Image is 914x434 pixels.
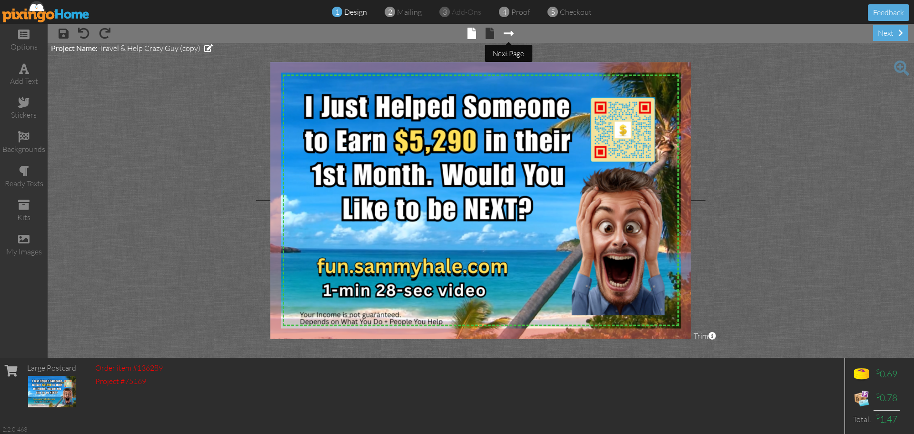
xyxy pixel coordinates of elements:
span: 4 [502,7,507,18]
div: 2.2.0-463 [2,425,27,434]
button: Feedback [868,4,909,21]
span: 2 [388,7,392,18]
td: 1.47 [874,410,900,428]
span: 1 [335,7,339,18]
img: 20250924-204045-4811287a92c6-1000.png [228,44,752,339]
span: design [344,7,367,17]
sup: $ [876,367,880,375]
span: Project Name: [51,43,98,52]
img: points-icon.png [852,365,871,384]
span: add-ons [452,7,481,17]
span: proof [511,7,530,17]
span: Trim [694,331,716,342]
span: Travel & Help Crazy Guy (copy) [99,43,200,53]
img: expense-icon.png [852,389,871,408]
sup: $ [876,412,880,420]
sup: $ [876,391,880,399]
span: mailing [397,7,422,17]
td: Total: [850,410,874,428]
td: 0.69 [874,363,900,386]
span: 5 [551,7,555,18]
div: next [873,25,908,41]
span: checkout [560,7,592,17]
img: pixingo logo [2,1,90,22]
div: Project #75169 [95,376,163,387]
img: 136286-1-1759246139383-dd850e7dda61f7b9-qa.jpg [28,376,76,407]
td: 0.78 [874,386,900,410]
tip-tip: Next page [493,49,524,58]
div: Large Postcard [27,363,76,373]
div: Order item #136289 [95,363,163,373]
